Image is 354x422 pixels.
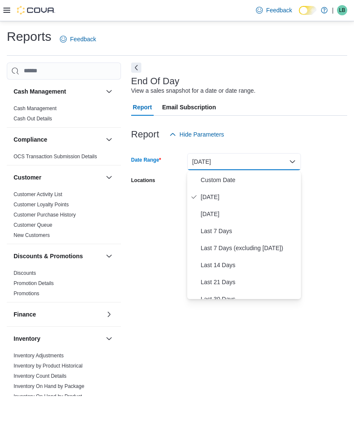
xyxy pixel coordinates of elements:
span: Last 21 Days [201,277,298,287]
span: Last 14 Days [201,260,298,270]
h1: Reports [7,28,51,45]
h3: Cash Management [14,87,66,96]
a: OCS Transaction Submission Details [14,154,97,160]
h3: Customer [14,173,41,182]
span: [DATE] [201,209,298,219]
div: View a sales snapshot for a date or date range. [131,86,256,95]
div: Discounts & Promotions [7,268,121,302]
span: Last 7 Days (excluding [DATE]) [201,243,298,253]
a: Inventory Count Details [14,373,67,379]
a: Customer Purchase History [14,212,76,218]
p: | [332,5,334,15]
button: Next [131,63,141,73]
div: Compliance [7,151,121,165]
button: Cash Management [104,86,114,97]
div: Customer [7,189,121,244]
a: Promotions [14,291,39,297]
span: Hide Parameters [180,130,224,139]
h3: Inventory [14,334,40,343]
span: LB [339,5,346,15]
span: Report [133,99,152,116]
a: Cash Management [14,105,56,111]
a: Inventory Adjustments [14,353,64,359]
button: Discounts & Promotions [104,251,114,261]
span: Last 30 Days [201,294,298,304]
a: Cash Out Details [14,116,52,122]
a: Feedback [253,2,295,19]
div: Cash Management [7,103,121,127]
a: Promotion Details [14,280,54,286]
button: Hide Parameters [166,126,228,143]
span: Feedback [70,35,96,43]
button: Customer [104,172,114,182]
div: Select listbox [187,171,301,299]
button: Compliance [14,135,102,144]
button: Inventory [14,334,102,343]
h3: Discounts & Promotions [14,252,83,260]
button: Finance [14,310,102,319]
button: Discounts & Promotions [14,252,102,260]
span: [DATE] [201,192,298,202]
a: Inventory On Hand by Package [14,383,84,389]
a: Customer Activity List [14,191,62,197]
a: Customer Queue [14,222,52,228]
a: Inventory by Product Historical [14,363,83,369]
span: Email Subscription [162,99,216,116]
button: Cash Management [14,87,102,96]
a: Feedback [56,31,99,48]
button: Inventory [104,334,114,344]
label: Locations [131,177,155,184]
a: Discounts [14,270,36,276]
a: Customer Loyalty Points [14,202,69,208]
span: Last 7 Days [201,226,298,236]
h3: End Of Day [131,76,180,86]
input: Dark Mode [299,6,317,15]
button: Customer [14,173,102,182]
a: Inventory On Hand by Product [14,393,82,399]
img: Cova [17,6,55,14]
span: Custom Date [201,175,298,185]
button: Finance [104,309,114,319]
span: Feedback [266,6,292,14]
div: Lori Burns [337,5,347,15]
h3: Compliance [14,135,47,144]
h3: Finance [14,310,36,319]
label: Date Range [131,157,161,163]
button: Compliance [104,134,114,145]
button: [DATE] [187,153,301,170]
h3: Report [131,129,159,140]
a: New Customers [14,232,50,238]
